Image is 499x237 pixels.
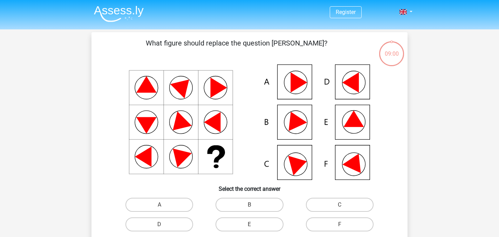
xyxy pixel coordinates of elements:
[94,6,144,22] img: Assessly
[125,198,193,212] label: A
[103,180,396,192] h6: Select the correct answer
[125,217,193,231] label: D
[306,217,374,231] label: F
[378,41,405,58] div: 09:00
[336,9,356,15] a: Register
[306,198,374,212] label: C
[103,38,370,59] p: What figure should replace the question [PERSON_NAME]?
[216,217,283,231] label: E
[216,198,283,212] label: B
